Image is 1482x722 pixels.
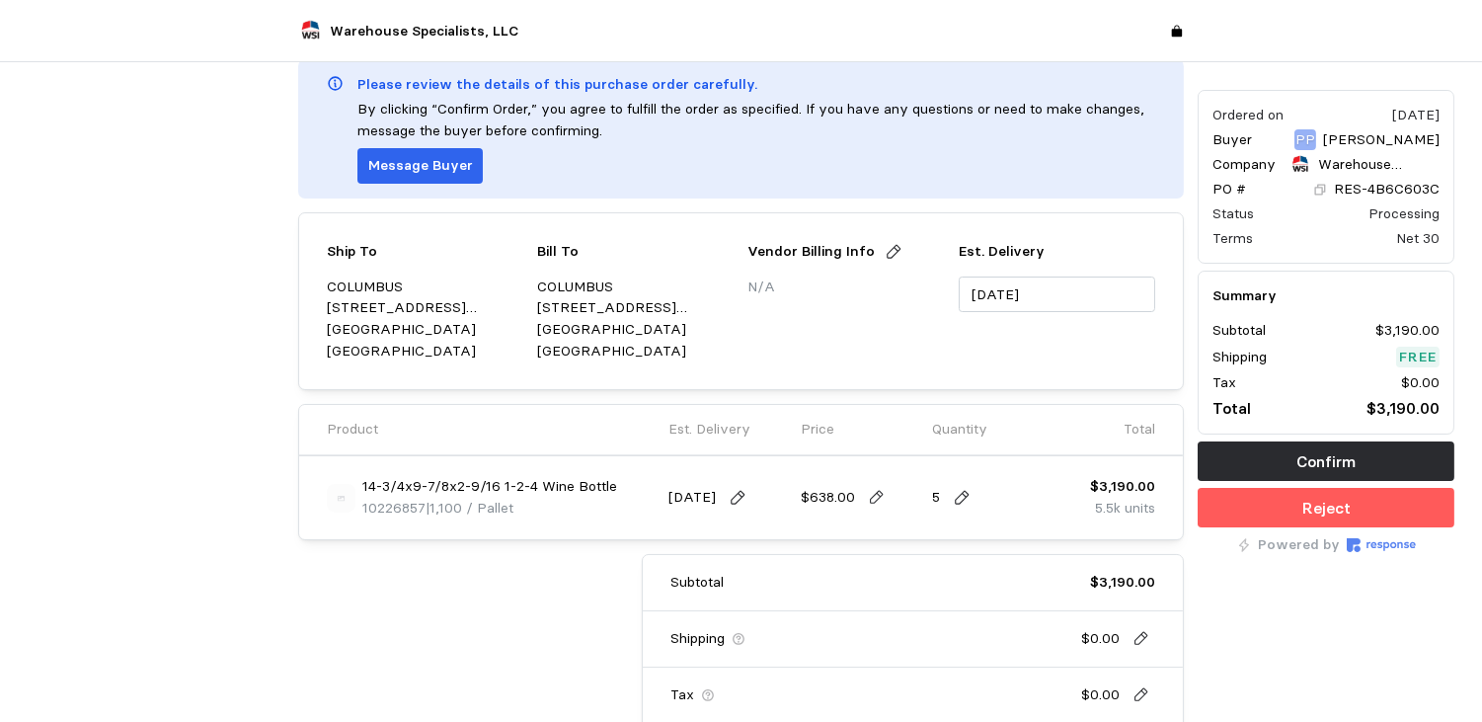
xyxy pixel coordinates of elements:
p: Reject [1302,496,1351,521]
p: Total [1124,419,1155,441]
p: [DATE] [668,487,716,509]
button: Message Buyer [357,148,483,184]
p: Est. Delivery [959,241,1155,263]
p: $3,190.00 [1375,320,1440,342]
p: Price [801,419,834,441]
p: $3,190.00 [1366,396,1440,421]
p: Shipping [670,628,725,650]
p: [GEOGRAPHIC_DATA] [327,319,523,341]
p: Powered by [1258,534,1340,556]
div: Status [1212,203,1254,224]
p: RES-4B6C603C [1334,179,1440,201]
p: 5.5k units [1090,498,1155,520]
div: Terms [1212,228,1253,249]
button: Confirm [1198,441,1454,481]
p: Ship To [327,241,377,263]
p: 5 [932,487,940,509]
p: Warehouse Specialists, LLC [1318,154,1440,176]
p: $3,190.00 [1090,476,1155,498]
p: Confirm [1296,449,1356,474]
p: $0.00 [1401,372,1440,394]
p: Product [327,419,378,441]
p: Free [1399,347,1437,368]
p: COLUMBUS [327,277,523,298]
img: svg%3e [327,484,355,513]
p: [GEOGRAPHIC_DATA] [537,319,734,341]
p: $3,190.00 [1090,572,1155,594]
span: | 1,100 / Pallet [426,499,513,517]
div: Processing [1368,203,1440,224]
p: PP [1295,129,1315,151]
p: $638.00 [801,487,855,509]
p: [STREET_ADDRESS][PERSON_NAME] [537,297,734,319]
p: COLUMBUS [537,277,734,298]
p: Buyer [1212,129,1252,151]
p: Total [1212,396,1251,421]
p: Message Buyer [368,155,473,177]
h5: Summary [1212,285,1440,306]
span: 10226857 [362,499,426,517]
p: PO # [1212,179,1246,201]
img: Response Logo [1347,538,1416,552]
p: [PERSON_NAME] [1323,129,1440,151]
p: $0.00 [1081,684,1120,706]
p: Subtotal [670,572,724,594]
p: Subtotal [1212,320,1266,342]
p: Shipping [1212,347,1267,368]
p: Tax [670,684,694,706]
div: [DATE] [1392,105,1440,125]
p: Quantity [932,419,987,441]
div: Ordered on [1212,105,1284,125]
p: By clicking “Confirm Order,” you agree to fulfill the order as specified. If you have any questio... [357,99,1155,141]
p: 14-3/4x9-7/8x2-9/16 1-2-4 Wine Bottle [362,476,617,498]
button: Reject [1198,488,1454,527]
p: Vendor Billing Info [748,241,876,263]
p: [GEOGRAPHIC_DATA] [327,341,523,362]
p: $0.00 [1081,628,1120,650]
p: Est. Delivery [668,419,750,441]
p: [STREET_ADDRESS][PERSON_NAME] [327,297,523,319]
p: Tax [1212,372,1236,394]
p: N/A [748,277,945,298]
p: Warehouse Specialists, LLC [330,21,518,42]
div: Net 30 [1396,228,1440,249]
p: Bill To [537,241,579,263]
p: Company [1212,154,1276,176]
input: MM/DD/YYYY [959,277,1155,313]
p: Please review the details of this purchase order carefully. [357,74,757,96]
p: [GEOGRAPHIC_DATA] [537,341,734,362]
